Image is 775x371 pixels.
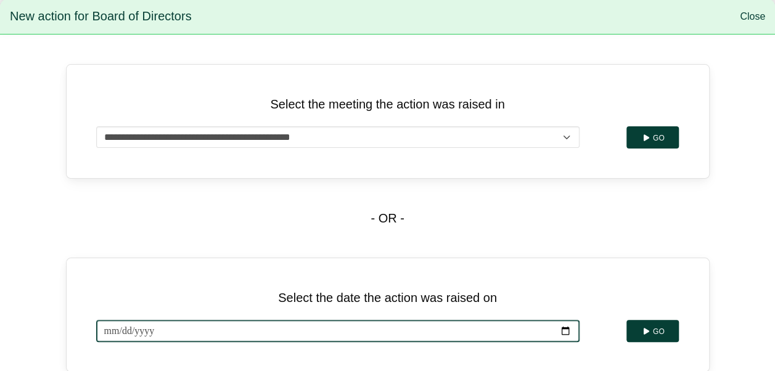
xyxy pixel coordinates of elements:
[740,11,765,22] a: Close
[96,288,679,308] p: Select the date the action was raised on
[66,179,710,258] div: - OR -
[626,126,679,149] button: Go
[626,320,679,342] button: Go
[10,4,192,30] span: New action for Board of Directors
[96,94,679,114] p: Select the meeting the action was raised in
